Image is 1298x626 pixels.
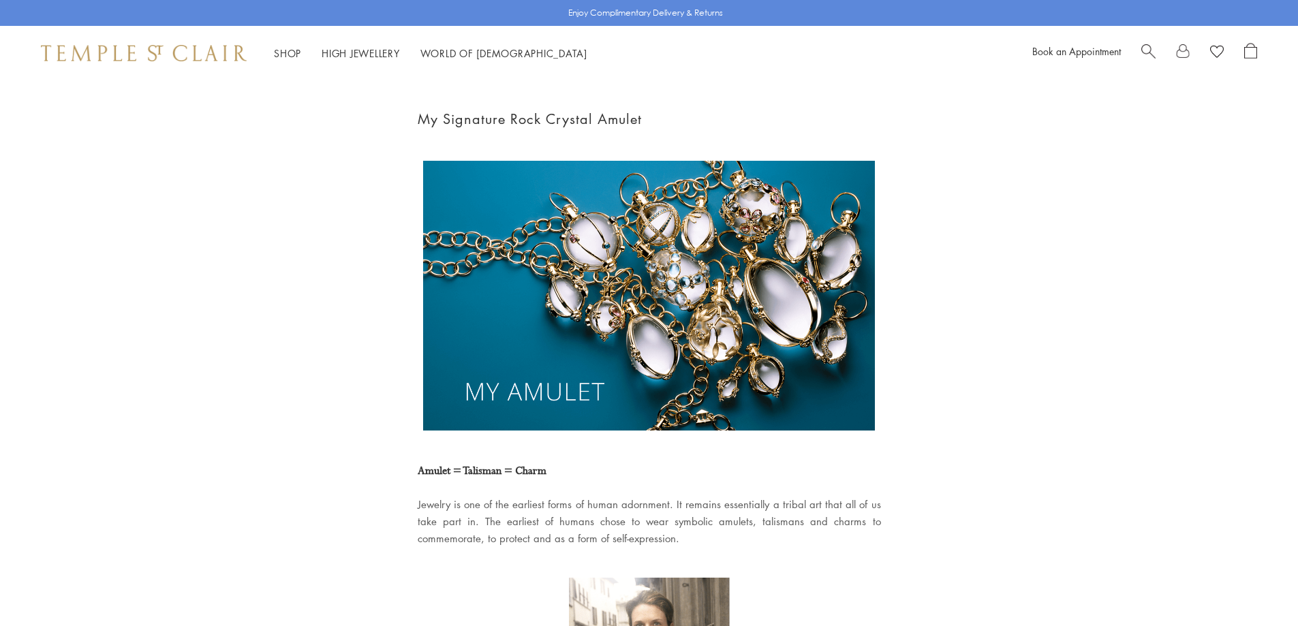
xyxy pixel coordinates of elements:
[420,46,587,60] a: World of [DEMOGRAPHIC_DATA]World of [DEMOGRAPHIC_DATA]
[1244,43,1257,63] a: Open Shopping Bag
[322,46,400,60] a: High JewelleryHigh Jewellery
[418,464,546,478] strong: Amulet = Talisman = Charm
[418,496,881,546] p: Jewelry is one of the earliest forms of human adornment. It remains essentially a tribal art that...
[1141,43,1156,63] a: Search
[418,108,881,130] h1: My Signature Rock Crystal Amulet
[41,45,247,61] img: Temple St. Clair
[274,45,587,62] nav: Main navigation
[1230,562,1284,612] iframe: Gorgias live chat messenger
[568,6,723,20] p: Enjoy Complimentary Delivery & Returns
[1032,44,1121,58] a: Book an Appointment
[274,46,301,60] a: ShopShop
[1210,43,1224,63] a: View Wishlist
[423,161,875,431] img: tt1-banner.png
